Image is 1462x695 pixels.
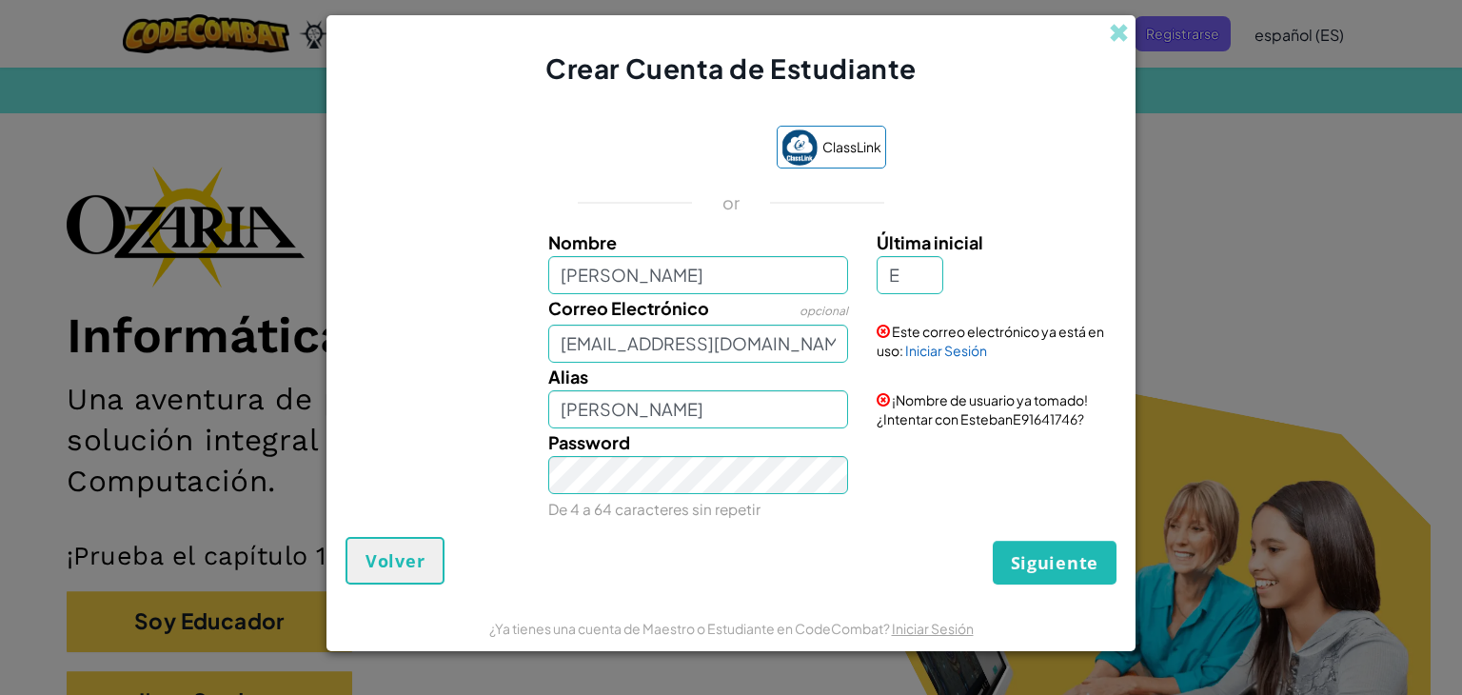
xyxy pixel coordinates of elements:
[346,537,445,585] button: Volver
[548,366,588,387] span: Alias
[877,323,1104,359] span: Este correo electrónico ya está en uso:
[905,342,987,359] a: Iniciar Sesión
[822,133,881,161] span: ClassLink
[877,231,983,253] span: Última inicial
[781,129,818,166] img: classlink-logo-small.png
[489,620,892,637] span: ¿Ya tienes una cuenta de Maestro o Estudiante en CodeCombat?
[548,500,761,518] small: De 4 a 64 caracteres sin repetir
[548,297,709,319] span: Correo Electrónico
[567,129,767,170] iframe: Botón de Acceder con Google
[722,191,741,214] p: or
[877,391,1088,427] span: ¡Nombre de usuario ya tomado! ¿Intentar con EstebanE91641746?
[548,431,630,453] span: Password
[1011,551,1098,574] span: Siguiente
[993,541,1116,585] button: Siguiente
[548,231,617,253] span: Nombre
[800,304,848,318] span: opcional
[365,549,425,572] span: Volver
[545,51,917,85] span: Crear Cuenta de Estudiante
[892,620,974,637] a: Iniciar Sesión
